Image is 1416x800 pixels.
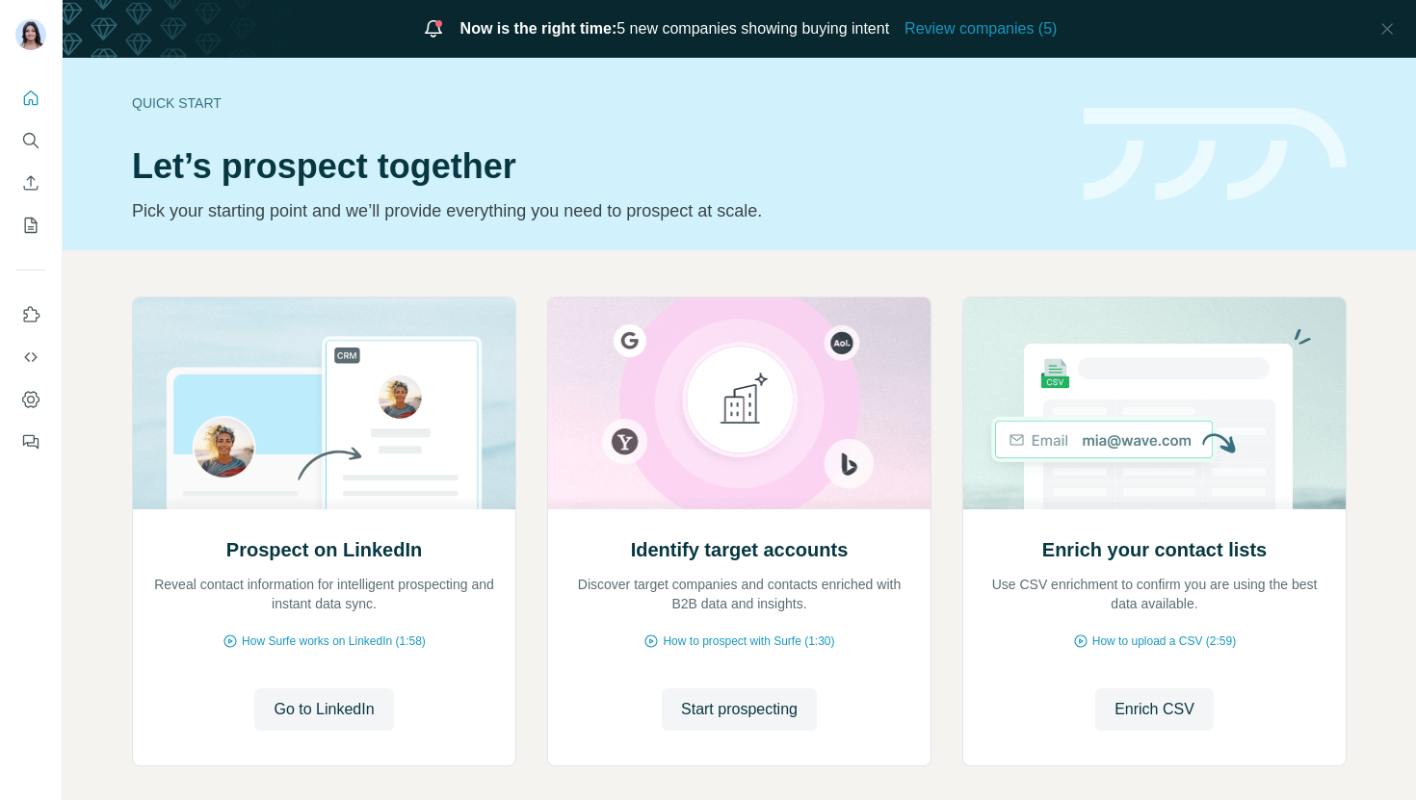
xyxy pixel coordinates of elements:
[567,575,911,613] p: Discover target companies and contacts enriched with B2B data and insights.
[242,632,426,650] span: How Surfe works on LinkedIn (1:58)
[662,688,817,731] button: Start prospecting
[15,166,46,200] button: Enrich CSV
[15,123,46,158] button: Search
[254,688,393,731] button: Go to LinkedIn
[132,197,1061,224] p: Pick your starting point and we’ll provide everything you need to prospect at scale.
[274,698,374,721] span: Go to LinkedIn
[132,147,1061,186] h1: Let’s prospect together
[15,81,46,116] button: Quick start
[983,575,1326,613] p: Use CSV enrichment to confirm you are using the best data available.
[460,20,617,37] span: Now is the right time:
[547,297,931,509] img: Identify target accounts
[681,698,798,721] span: Start prospecting
[152,575,496,613] p: Reveal contact information for intelligent prospecting and instant data sync.
[15,208,46,243] button: My lists
[663,632,834,650] span: How to prospect with Surfe (1:30)
[15,297,46,332] button: Use Surfe on LinkedIn
[1042,536,1267,563] h2: Enrich your contact lists
[1092,632,1236,650] span: How to upload a CSV (2:59)
[1114,698,1194,721] span: Enrich CSV
[962,297,1347,509] img: Enrich your contact lists
[460,17,890,40] span: 5 new companies showing buying intent
[15,382,46,417] button: Dashboard
[905,17,1057,40] button: Review companies (5)
[132,93,1061,113] div: Quick start
[132,297,516,509] img: Prospect on LinkedIn
[631,536,849,563] h2: Identify target accounts
[15,19,46,50] img: Avatar
[226,536,422,563] h2: Prospect on LinkedIn
[1084,108,1347,201] img: banner
[1095,688,1214,731] button: Enrich CSV
[15,340,46,374] button: Use Surfe API
[15,425,46,459] button: Feedback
